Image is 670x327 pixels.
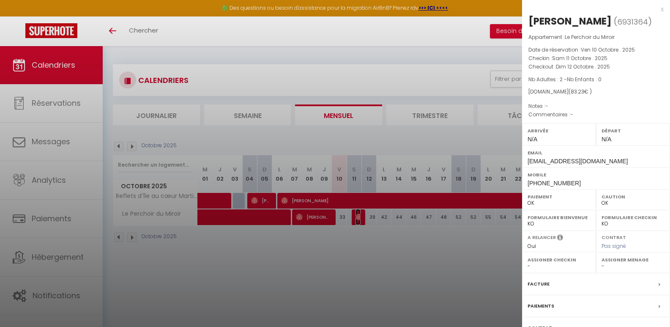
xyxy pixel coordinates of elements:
label: A relancer [528,234,556,241]
span: Nb Adultes : 2 - [528,76,602,83]
label: Contrat [602,234,626,239]
label: Assigner Menage [602,256,665,264]
p: Notes : [528,102,664,110]
span: ( € ) [569,88,592,95]
span: [EMAIL_ADDRESS][DOMAIN_NAME] [528,158,628,165]
label: Facture [528,280,550,289]
span: Dim 12 Octobre . 2025 [556,63,610,70]
span: N/A [528,136,537,143]
span: N/A [602,136,611,143]
span: - [570,111,573,118]
span: - [545,102,548,110]
span: Ven 10 Octobre . 2025 [581,46,635,53]
div: x [522,4,664,14]
span: Le Perchoir du Miroir [565,33,615,41]
label: Paiements [528,302,554,311]
span: 83.23 [571,88,584,95]
label: Formulaire Bienvenue [528,213,591,222]
span: Sam 11 Octobre . 2025 [552,55,607,62]
span: Pas signé [602,242,626,250]
label: Email [528,148,665,157]
label: Formulaire Checkin [602,213,665,222]
p: Date de réservation : [528,46,664,54]
label: Caution [602,192,665,201]
span: 6931364 [617,16,648,27]
label: Assigner Checkin [528,256,591,264]
div: [PERSON_NAME] [528,14,612,28]
span: Nb Enfants : 0 [567,76,602,83]
div: [DOMAIN_NAME] [528,88,664,96]
p: Checkout : [528,63,664,71]
label: Arrivée [528,126,591,135]
label: Mobile [528,170,665,179]
p: Checkin : [528,54,664,63]
label: Départ [602,126,665,135]
label: Paiement [528,192,591,201]
span: [PHONE_NUMBER] [528,180,581,187]
span: ( ) [614,16,652,27]
p: Commentaires : [528,110,664,119]
i: Sélectionner OUI si vous souhaiter envoyer les séquences de messages post-checkout [557,234,563,243]
p: Appartement : [528,33,664,41]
